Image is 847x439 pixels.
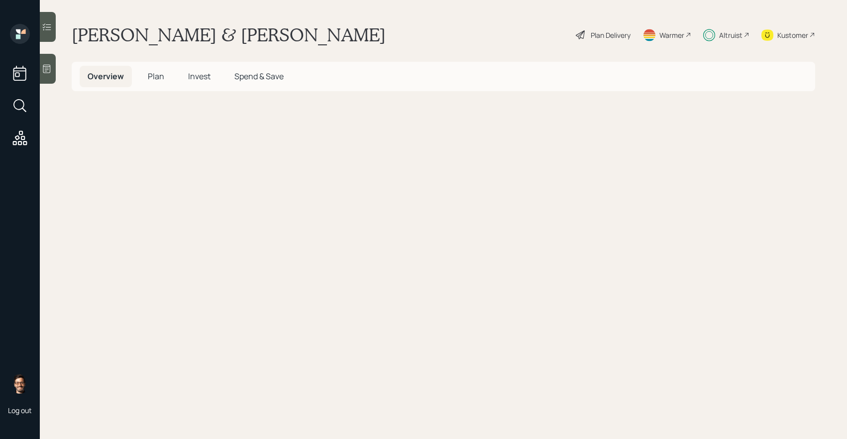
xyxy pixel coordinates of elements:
[234,71,284,82] span: Spend & Save
[88,71,124,82] span: Overview
[8,406,32,415] div: Log out
[72,24,386,46] h1: [PERSON_NAME] & [PERSON_NAME]
[10,374,30,394] img: sami-boghos-headshot.png
[188,71,211,82] span: Invest
[719,30,742,40] div: Altruist
[777,30,808,40] div: Kustomer
[148,71,164,82] span: Plan
[659,30,684,40] div: Warmer
[591,30,631,40] div: Plan Delivery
